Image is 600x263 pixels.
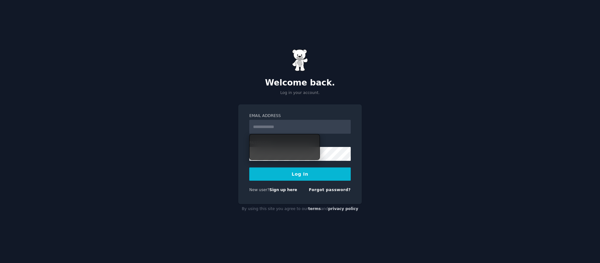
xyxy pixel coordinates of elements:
[292,49,308,71] img: Gummy Bear
[238,90,362,96] p: Log in your account.
[269,188,297,192] a: Sign up here
[309,188,351,192] a: Forgot password?
[308,207,321,211] a: terms
[238,78,362,88] h2: Welcome back.
[249,113,351,119] label: Email Address
[328,207,358,211] a: privacy policy
[249,188,269,192] span: New user?
[238,204,362,214] div: By using this site you agree to our and
[249,167,351,181] button: Log In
